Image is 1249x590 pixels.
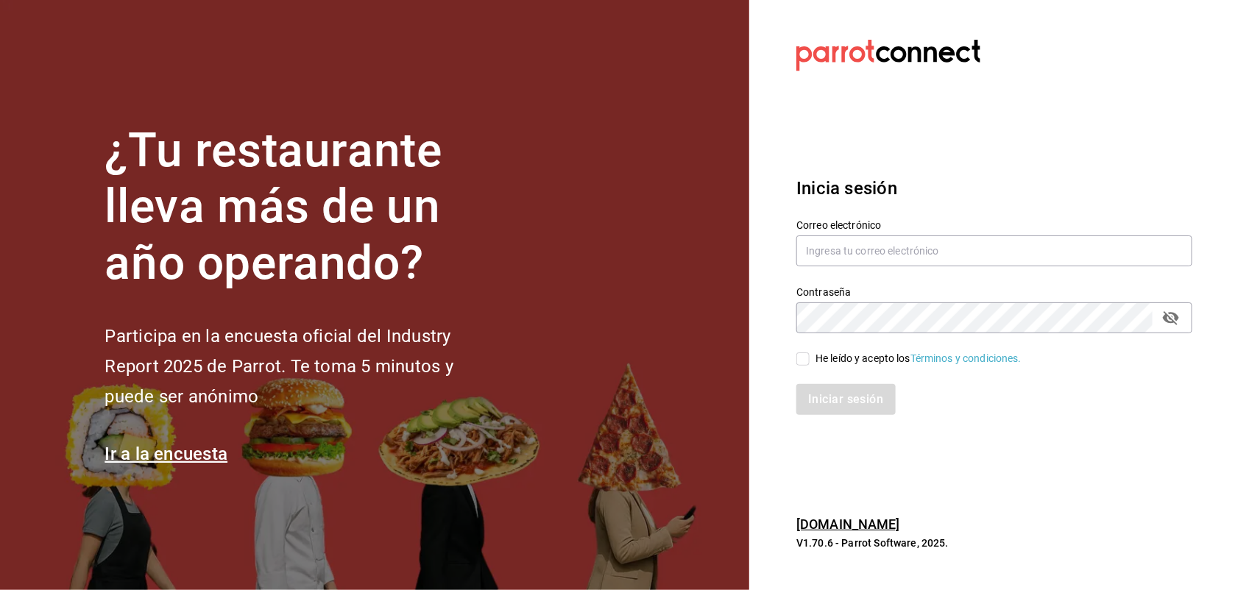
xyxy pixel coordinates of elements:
[105,123,503,292] h1: ¿Tu restaurante lleva más de un año operando?
[796,287,1192,297] label: Contraseña
[796,235,1192,266] input: Ingresa tu correo electrónico
[796,516,900,532] a: [DOMAIN_NAME]
[105,444,228,464] a: Ir a la encuesta
[815,351,1022,366] div: He leído y acepto los
[105,321,503,411] h2: Participa en la encuesta oficial del Industry Report 2025 de Parrot. Te toma 5 minutos y puede se...
[1158,305,1183,330] button: passwordField
[796,220,1192,230] label: Correo electrónico
[796,536,1192,550] p: V1.70.6 - Parrot Software, 2025.
[910,352,1022,364] a: Términos y condiciones.
[796,175,1192,202] h3: Inicia sesión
